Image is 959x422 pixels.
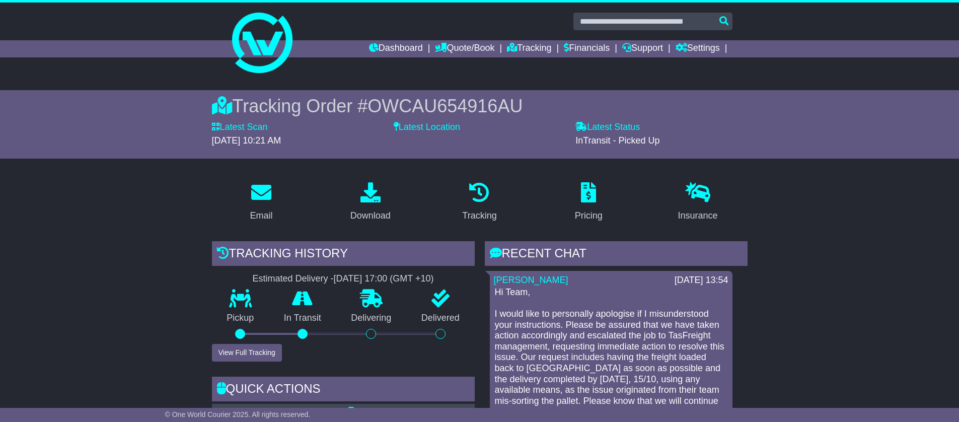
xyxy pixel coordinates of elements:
[212,313,269,324] p: Pickup
[462,209,496,223] div: Tracking
[212,241,475,268] div: Tracking history
[350,209,391,223] div: Download
[575,122,640,133] label: Latest Status
[622,40,663,57] a: Support
[250,209,272,223] div: Email
[676,40,720,57] a: Settings
[334,273,434,285] div: [DATE] 17:00 (GMT +10)
[212,135,281,146] span: [DATE] 10:21 AM
[212,122,268,133] label: Latest Scan
[212,273,475,285] div: Estimated Delivery -
[672,179,724,226] a: Insurance
[243,179,279,226] a: Email
[394,122,460,133] label: Latest Location
[269,313,336,324] p: In Transit
[344,179,397,226] a: Download
[218,407,298,417] a: Email Documents
[212,344,282,362] button: View Full Tracking
[435,40,494,57] a: Quote/Book
[406,313,475,324] p: Delivered
[564,40,610,57] a: Financials
[336,313,407,324] p: Delivering
[575,209,603,223] div: Pricing
[678,209,718,223] div: Insurance
[568,179,609,226] a: Pricing
[369,40,423,57] a: Dashboard
[348,407,464,417] a: Shipping Label - A4 printer
[675,275,728,286] div: [DATE] 13:54
[456,179,503,226] a: Tracking
[212,377,475,404] div: Quick Actions
[212,95,748,117] div: Tracking Order #
[165,410,311,418] span: © One World Courier 2025. All rights reserved.
[575,135,659,146] span: InTransit - Picked Up
[494,275,568,285] a: [PERSON_NAME]
[485,241,748,268] div: RECENT CHAT
[507,40,551,57] a: Tracking
[367,96,523,116] span: OWCAU654916AU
